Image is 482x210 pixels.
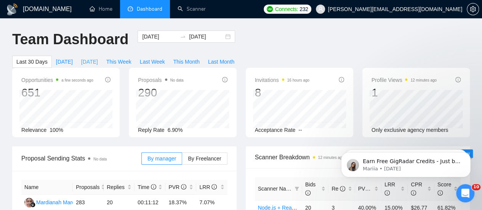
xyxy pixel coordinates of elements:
button: Last 30 Days [12,56,52,68]
th: Name [21,180,73,195]
input: End date [189,32,224,41]
button: This Month [169,56,204,68]
span: This Week [106,58,131,66]
span: filter [293,183,301,194]
span: Scanner Name [258,186,293,192]
a: setting [467,6,479,12]
span: info-circle [339,77,344,82]
span: Only exclusive agency members [372,127,448,133]
button: setting [467,3,479,15]
img: gigradar-bm.png [30,202,35,207]
button: [DATE] [77,56,102,68]
div: 651 [21,85,93,100]
time: a few seconds ago [61,78,93,82]
span: Re [331,186,345,192]
span: Bids [305,181,315,196]
th: Replies [104,180,135,195]
span: No data [170,78,184,82]
span: swap-right [180,34,186,40]
span: Scanner Breakdown [255,152,461,162]
div: 1 [372,85,437,100]
span: info-circle [411,190,416,196]
span: info-circle [211,184,217,189]
img: MM [24,198,34,207]
a: MMMardianah Mardianah [24,199,88,205]
button: [DATE] [52,56,77,68]
span: Replies [107,183,126,191]
span: dashboard [128,6,133,11]
span: -- [298,127,302,133]
div: 290 [138,85,183,100]
img: logo [6,3,18,16]
div: Mardianah Mardianah [36,198,88,207]
span: Invitations [255,75,309,85]
th: Proposals [73,180,104,195]
span: LRR [384,181,395,196]
span: setting [467,6,479,12]
span: info-circle [437,190,443,196]
button: This Week [102,56,136,68]
a: homeHome [90,6,112,12]
span: This Month [173,58,200,66]
span: PVR [168,184,186,190]
a: searchScanner [178,6,206,12]
h1: Team Dashboard [12,30,128,48]
span: Score [437,181,452,196]
time: 16 hours ago [287,78,309,82]
span: Connects: [275,5,298,13]
span: Last Month [208,58,234,66]
button: Last Month [204,56,239,68]
span: Opportunities [21,75,93,85]
iframe: Intercom notifications message [330,136,482,189]
span: 232 [299,5,308,13]
span: Profile Views [372,75,437,85]
span: Proposals [138,75,183,85]
span: CPR [411,181,422,196]
button: Last Week [136,56,169,68]
span: Last 30 Days [16,58,48,66]
span: PVR [358,186,376,192]
time: 12 minutes ago [410,78,436,82]
span: info-circle [384,190,390,196]
span: 100% [50,127,63,133]
span: info-circle [181,184,186,189]
span: info-circle [455,77,461,82]
span: [DATE] [56,58,73,66]
span: [DATE] [81,58,98,66]
span: 10 [472,184,480,190]
span: Acceptance Rate [255,127,296,133]
span: 6.90% [168,127,183,133]
span: Time [138,184,156,190]
span: Reply Rate [138,127,164,133]
iframe: Intercom live chat [456,184,474,202]
span: No data [93,157,107,161]
span: to [180,34,186,40]
span: Last Week [140,58,165,66]
span: info-circle [305,190,311,196]
span: Dashboard [137,6,162,12]
time: 12 minutes ago [318,155,344,160]
span: By manager [147,155,176,162]
input: Start date [142,32,177,41]
span: By Freelancer [188,155,221,162]
span: user [318,6,323,12]
img: upwork-logo.png [267,6,273,12]
div: 8 [255,85,309,100]
span: Relevance [21,127,46,133]
span: LRR [199,184,217,190]
span: filter [295,186,299,191]
span: info-circle [105,77,110,82]
span: Proposals [76,183,99,191]
span: info-circle [222,77,227,82]
span: Proposal Sending Stats [21,154,141,163]
span: info-circle [151,184,156,189]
